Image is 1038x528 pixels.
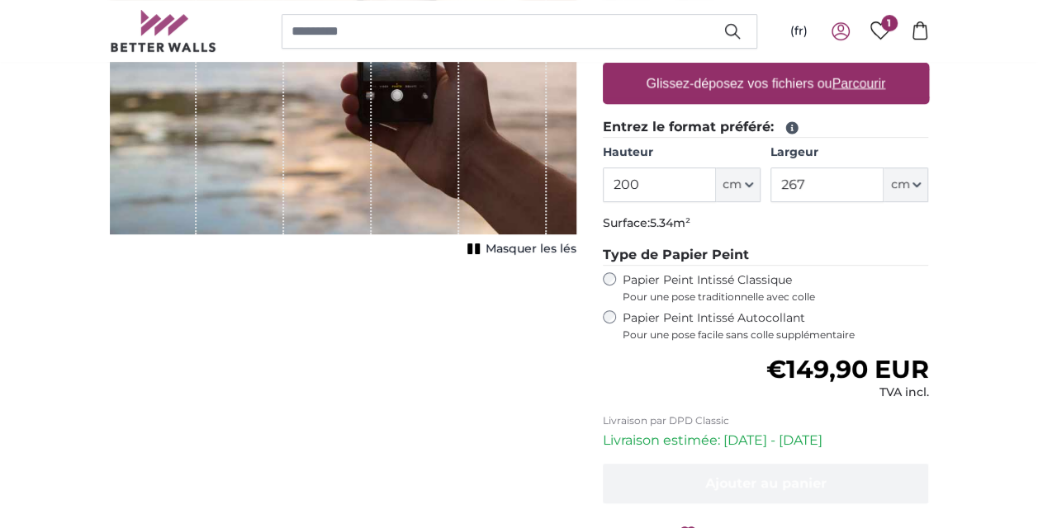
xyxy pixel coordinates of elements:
div: TVA incl. [765,384,928,401]
button: Masquer les lés [462,238,576,261]
img: Betterwalls [110,10,217,52]
legend: Type de Papier Peint [603,245,929,266]
p: Surface: [603,215,929,232]
button: cm [716,167,761,202]
span: cm [723,177,742,193]
span: 1 [881,15,898,31]
span: Pour une pose facile sans colle supplémentaire [623,328,929,342]
span: cm [890,177,909,193]
button: cm [884,167,928,202]
span: Ajouter au panier [705,475,827,491]
span: Pour une pose traditionnelle avec colle [623,290,929,304]
label: Glissez-déposez vos fichiers ou [639,67,892,100]
span: €149,90 EUR [765,354,928,384]
label: Papier Peint Intissé Classique [623,272,929,304]
label: Papier Peint Intissé Autocollant [623,310,929,342]
label: Largeur [770,144,928,161]
span: 5.34m² [650,215,690,230]
button: Ajouter au panier [603,464,929,503]
label: Hauteur [603,144,761,161]
button: (fr) [777,16,821,46]
span: Masquer les lés [486,241,576,257]
u: Parcourir [832,76,885,90]
p: Livraison par DPD Classic [603,414,929,427]
legend: Entrez le format préféré: [603,117,929,138]
p: Livraison estimée: [DATE] - [DATE] [603,431,929,450]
